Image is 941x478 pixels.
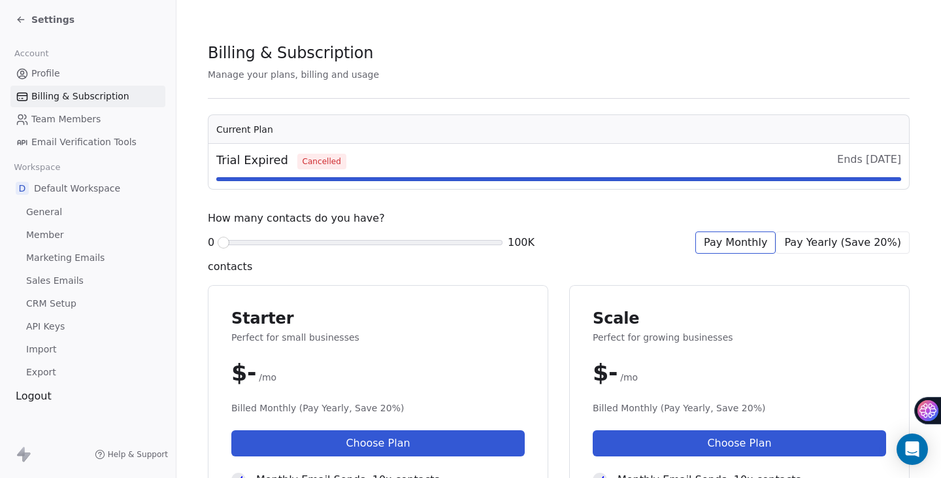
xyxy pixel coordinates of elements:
[31,90,129,103] span: Billing & Subscription
[593,331,886,344] span: Perfect for growing businesses
[26,251,105,265] span: Marketing Emails
[31,13,74,26] span: Settings
[10,293,165,315] a: CRM Setup
[26,274,84,288] span: Sales Emails
[593,430,886,456] button: Choose Plan
[16,182,29,195] span: D
[10,247,165,269] a: Marketing Emails
[26,205,62,219] span: General
[108,449,168,460] span: Help & Support
[26,297,76,311] span: CRM Setup
[95,449,168,460] a: Help & Support
[508,235,535,250] span: 100K
[593,309,886,328] span: Scale
[620,371,638,384] span: /mo
[10,339,165,360] a: Import
[8,158,66,177] span: Workspace
[593,401,886,415] span: Billed Monthly (Pay Yearly, Save 20%)
[837,152,901,169] span: Ends [DATE]
[10,201,165,223] a: General
[208,211,385,226] span: How many contacts do you have?
[897,434,928,465] div: Open Intercom Messenger
[216,152,346,169] span: Trial Expired
[231,331,525,344] span: Perfect for small businesses
[297,154,346,169] span: Cancelled
[208,43,373,63] span: Billing & Subscription
[208,69,379,80] span: Manage your plans, billing and usage
[704,235,767,250] span: Pay Monthly
[10,362,165,383] a: Export
[10,224,165,246] a: Member
[259,371,276,384] span: /mo
[34,182,120,195] span: Default Workspace
[10,270,165,292] a: Sales Emails
[26,320,65,333] span: API Keys
[208,115,909,144] th: Current Plan
[784,235,901,250] span: Pay Yearly (Save 20%)
[10,388,165,404] div: Logout
[8,44,54,63] span: Account
[26,343,56,356] span: Import
[208,235,214,250] span: 0
[231,401,525,415] span: Billed Monthly (Pay Yearly, Save 20%)
[10,86,165,107] a: Billing & Subscription
[10,131,165,153] a: Email Verification Tools
[26,228,64,242] span: Member
[231,430,525,456] button: Choose Plan
[231,309,525,328] span: Starter
[31,112,101,126] span: Team Members
[16,13,74,26] a: Settings
[208,259,252,275] span: contacts
[10,109,165,130] a: Team Members
[10,63,165,84] a: Profile
[231,360,256,386] span: $ -
[31,135,137,149] span: Email Verification Tools
[26,366,56,379] span: Export
[31,67,60,80] span: Profile
[10,316,165,337] a: API Keys
[593,360,618,386] span: $ -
